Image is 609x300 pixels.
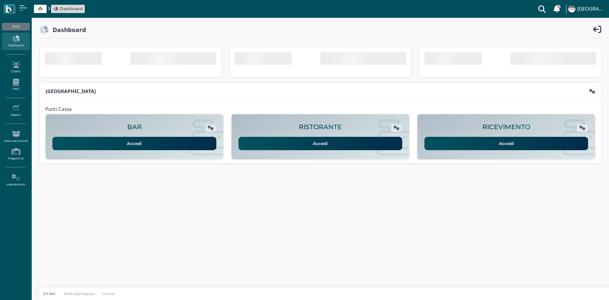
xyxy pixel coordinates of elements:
a: PMS [2,76,29,94]
iframe: Help widget launcher [564,280,604,295]
a: Dashboard [2,33,29,50]
h4: Punti Cassa [45,107,72,112]
h4: [GEOGRAPHIC_DATA] [577,6,605,12]
div: POS [2,23,29,30]
a: Report [2,102,29,119]
a: Accedi [52,137,216,150]
span: Dashboard [60,6,83,12]
a: Dashboard [53,6,83,12]
img: logo [6,5,13,13]
a: Impostazioni [2,171,29,189]
a: Magazzino [2,145,29,163]
img: ... [568,5,575,12]
a: Accedi [239,137,403,150]
a: Clienti [2,58,29,76]
a: Accedi [424,137,588,150]
h2: Dashboard [49,26,86,33]
b: [GEOGRAPHIC_DATA] [46,88,96,95]
h2: BAR [127,123,142,131]
h2: RICEVIMENTO [482,123,530,131]
a: ... [GEOGRAPHIC_DATA] [567,1,605,17]
a: Gestione Articoli [2,128,29,145]
h2: RISTORANTE [299,123,342,131]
